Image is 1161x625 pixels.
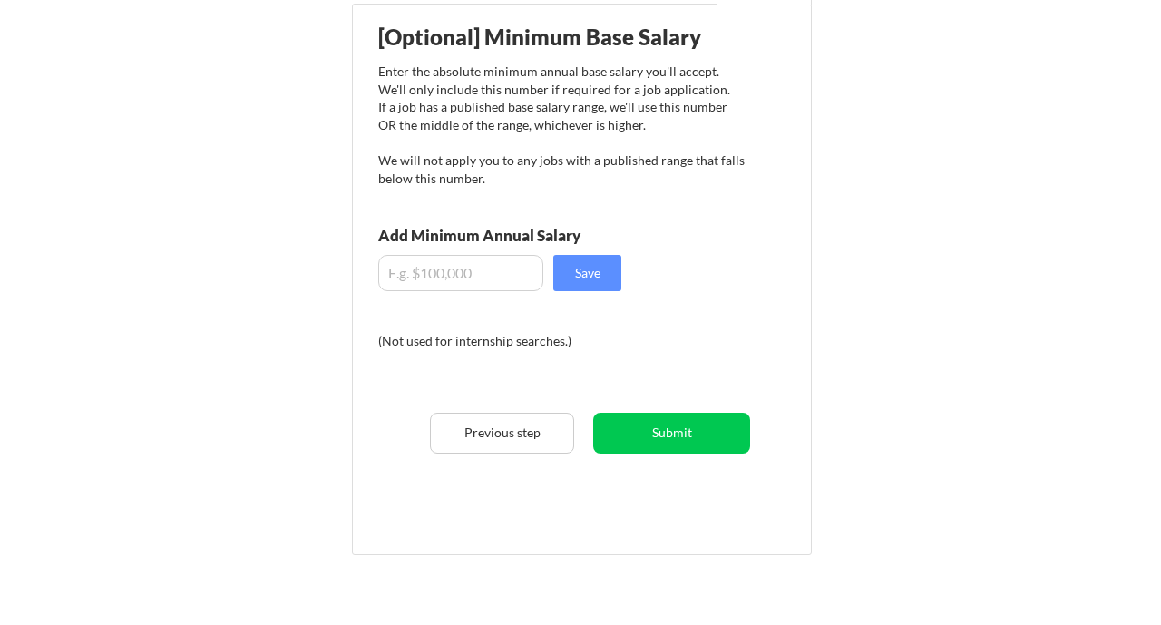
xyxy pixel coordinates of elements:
[378,63,745,187] div: Enter the absolute minimum annual base salary you'll accept. We'll only include this number if re...
[378,228,661,243] div: Add Minimum Annual Salary
[593,413,750,454] button: Submit
[378,26,745,48] div: [Optional] Minimum Base Salary
[378,332,624,350] div: (Not used for internship searches.)
[553,255,621,291] button: Save
[378,255,543,291] input: E.g. $100,000
[430,413,574,454] button: Previous step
